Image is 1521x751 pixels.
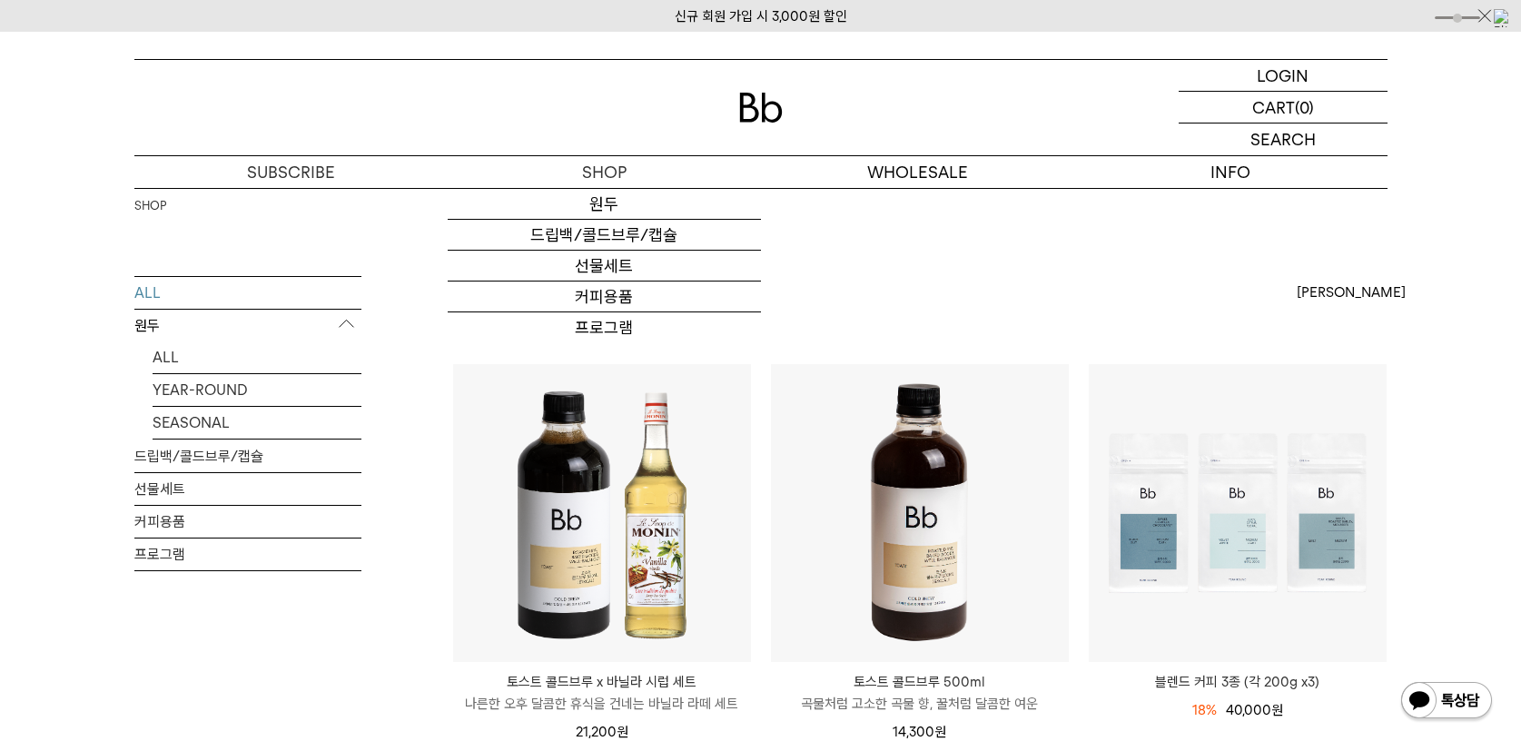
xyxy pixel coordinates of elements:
[153,341,361,373] a: ALL
[771,364,1069,662] img: 토스트 콜드브루 500ml
[448,156,761,188] a: SHOP
[771,693,1069,715] p: 곡물처럼 고소한 곡물 향, 꿀처럼 달콤한 여운
[771,671,1069,693] p: 토스트 콜드브루 500ml
[1179,60,1388,92] a: LOGIN
[675,8,847,25] a: 신규 회원 가입 시 3,000원 할인
[739,93,783,123] img: 로고
[771,671,1069,715] a: 토스트 콜드브루 500ml 곡물처럼 고소한 곡물 향, 꿀처럼 달콤한 여운
[1271,702,1283,718] span: 원
[1089,364,1387,662] img: 블렌드 커피 3종 (각 200g x3)
[1074,156,1388,188] p: INFO
[134,440,361,472] a: 드립백/콜드브루/캡슐
[1192,699,1217,721] div: 18%
[448,282,761,312] a: 커피용품
[453,364,751,662] img: 토스트 콜드브루 x 바닐라 시럽 세트
[448,220,761,251] a: 드립백/콜드브루/캡슐
[134,506,361,538] a: 커피용품
[453,671,751,715] a: 토스트 콜드브루 x 바닐라 시럽 세트 나른한 오후 달콤한 휴식을 건네는 바닐라 라떼 세트
[134,473,361,505] a: 선물세트
[453,693,751,715] p: 나른한 오후 달콤한 휴식을 건네는 바닐라 라떼 세트
[134,156,448,188] a: SUBSCRIBE
[1226,702,1283,718] span: 40,000
[1297,282,1406,303] span: [PERSON_NAME]
[576,724,628,740] span: 21,200
[1250,124,1316,155] p: SEARCH
[1295,92,1314,123] p: (0)
[1089,671,1387,693] a: 블렌드 커피 3종 (각 200g x3)
[134,197,166,215] a: SHOP
[617,724,628,740] span: 원
[1257,60,1309,91] p: LOGIN
[153,374,361,406] a: YEAR-ROUND
[153,407,361,439] a: SEASONAL
[1179,92,1388,124] a: CART (0)
[761,156,1074,188] p: WHOLESALE
[134,539,361,570] a: 프로그램
[134,310,361,342] p: 원두
[1399,680,1494,724] img: 카카오톡 채널 1:1 채팅 버튼
[448,251,761,282] a: 선물세트
[893,724,946,740] span: 14,300
[448,312,761,343] a: 프로그램
[448,189,761,220] a: 원두
[934,724,946,740] span: 원
[1252,92,1295,123] p: CART
[453,671,751,693] p: 토스트 콜드브루 x 바닐라 시럽 세트
[134,277,361,309] a: ALL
